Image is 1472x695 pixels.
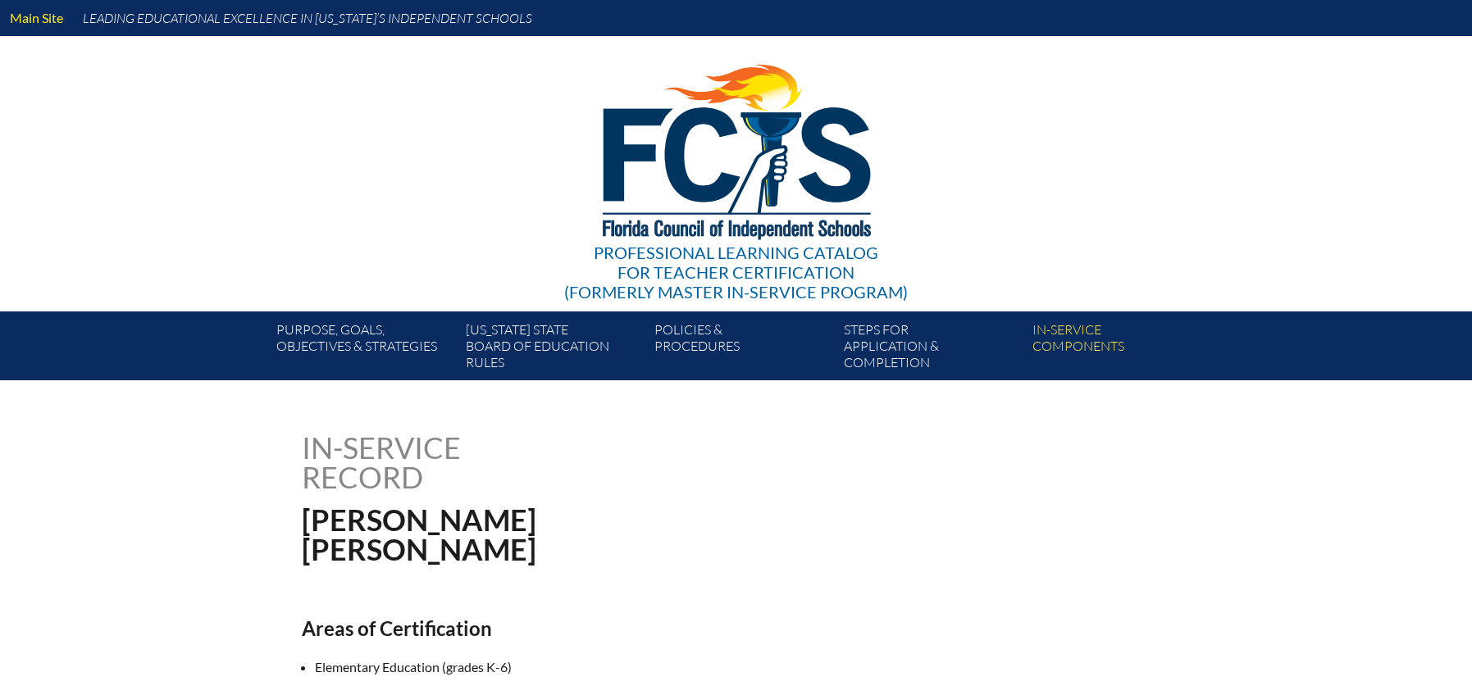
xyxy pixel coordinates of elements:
[1026,318,1215,380] a: In-servicecomponents
[302,433,632,492] h1: In-service record
[302,616,879,640] h2: Areas of Certification
[837,318,1026,380] a: Steps forapplication & completion
[3,7,70,29] a: Main Site
[270,318,458,380] a: Purpose, goals,objectives & strategies
[567,36,905,260] img: FCISlogo221.eps
[459,318,648,380] a: [US_STATE] StateBoard of Education rules
[302,505,841,564] h1: [PERSON_NAME] [PERSON_NAME]
[315,656,892,678] li: Elementary Education (grades K-6)
[648,318,836,380] a: Policies &Procedures
[558,33,914,305] a: Professional Learning Catalog for Teacher Certification(formerly Master In-service Program)
[564,243,908,302] div: Professional Learning Catalog (formerly Master In-service Program)
[618,262,854,282] span: for Teacher Certification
